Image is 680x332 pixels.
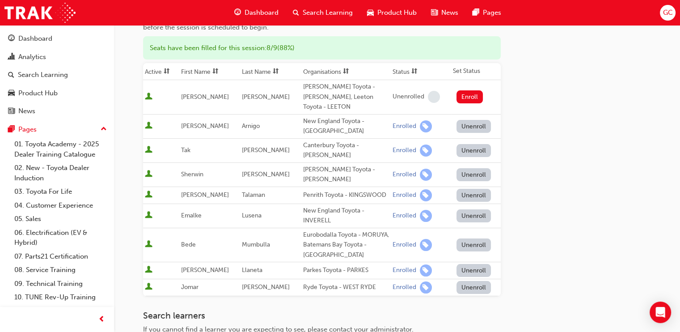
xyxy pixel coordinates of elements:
[181,93,229,101] span: [PERSON_NAME]
[273,68,279,76] span: sorting-icon
[456,281,491,294] button: Unenroll
[391,63,451,80] th: Toggle SortBy
[11,263,110,277] a: 08. Service Training
[4,121,110,138] button: Pages
[18,88,58,98] div: Product Hub
[424,4,465,22] a: news-iconNews
[145,146,152,155] span: User is active
[4,30,110,47] a: Dashboard
[303,282,389,293] div: Ryde Toyota - WEST RYDE
[164,68,170,76] span: sorting-icon
[181,266,229,274] span: [PERSON_NAME]
[456,168,491,181] button: Unenroll
[303,116,389,136] div: New England Toyota - [GEOGRAPHIC_DATA]
[420,264,432,277] span: learningRecordVerb_ENROLL-icon
[303,140,389,161] div: Canterbury Toyota - [PERSON_NAME]
[343,68,349,76] span: sorting-icon
[303,8,353,18] span: Search Learning
[8,71,14,79] span: search-icon
[98,314,105,325] span: prev-icon
[420,189,432,201] span: learningRecordVerb_ENROLL-icon
[18,34,52,44] div: Dashboard
[18,70,68,80] div: Search Learning
[242,241,270,248] span: Mumbulla
[393,122,416,131] div: Enrolled
[179,63,240,80] th: Toggle SortBy
[451,63,501,80] th: Set Status
[4,49,110,65] a: Analytics
[393,191,416,200] div: Enrolled
[145,93,152,102] span: User is active
[11,185,110,199] a: 03. Toyota For Life
[143,36,501,60] div: Seats have been filled for this session : 8 / 9 ( 88% )
[293,7,299,18] span: search-icon
[303,230,389,260] div: Eurobodalla Toyota - MORUYA, Batemans Bay Toyota - [GEOGRAPHIC_DATA]
[420,239,432,251] span: learningRecordVerb_ENROLL-icon
[465,4,508,22] a: pages-iconPages
[456,120,491,133] button: Unenroll
[377,8,417,18] span: Product Hub
[181,146,190,154] span: Tak
[11,250,110,264] a: 07. Parts21 Certification
[240,63,301,80] th: Toggle SortBy
[212,68,219,76] span: sorting-icon
[456,209,491,222] button: Unenroll
[303,206,389,226] div: New England Toyota - INVERELL
[393,170,416,179] div: Enrolled
[483,8,501,18] span: Pages
[242,170,290,178] span: [PERSON_NAME]
[286,4,360,22] a: search-iconSearch Learning
[393,266,416,275] div: Enrolled
[660,5,676,21] button: GC
[8,107,15,115] span: news-icon
[420,120,432,132] span: learningRecordVerb_ENROLL-icon
[145,240,152,249] span: User is active
[181,122,229,130] span: [PERSON_NAME]
[456,264,491,277] button: Unenroll
[181,191,229,199] span: [PERSON_NAME]
[8,89,15,98] span: car-icon
[242,283,290,291] span: [PERSON_NAME]
[303,82,389,112] div: [PERSON_NAME] Toyota - [PERSON_NAME], Leeton Toyota - LEETON
[181,212,202,219] span: Emalke
[11,304,110,318] a: All Pages
[431,7,438,18] span: news-icon
[663,8,672,18] span: GC
[145,122,152,131] span: User is active
[227,4,286,22] a: guage-iconDashboard
[428,91,440,103] span: learningRecordVerb_NONE-icon
[393,93,424,101] div: Unenrolled
[234,7,241,18] span: guage-icon
[650,302,671,323] div: Open Intercom Messenger
[393,212,416,220] div: Enrolled
[420,281,432,294] span: learningRecordVerb_ENROLL-icon
[11,161,110,185] a: 02. New - Toyota Dealer Induction
[456,238,491,251] button: Unenroll
[145,191,152,200] span: User is active
[420,145,432,157] span: learningRecordVerb_ENROLL-icon
[8,53,15,61] span: chart-icon
[242,212,262,219] span: Lusena
[473,7,479,18] span: pages-icon
[4,3,76,23] img: Trak
[411,68,418,76] span: sorting-icon
[143,311,501,321] h3: Search learners
[303,265,389,276] div: Parkes Toyota - PARKES
[4,29,110,121] button: DashboardAnalyticsSearch LearningProduct HubNews
[456,189,491,202] button: Unenroll
[242,146,290,154] span: [PERSON_NAME]
[242,266,262,274] span: Llaneta
[393,283,416,292] div: Enrolled
[441,8,458,18] span: News
[11,290,110,304] a: 10. TUNE Rev-Up Training
[4,85,110,102] a: Product Hub
[360,4,424,22] a: car-iconProduct Hub
[8,35,15,43] span: guage-icon
[181,170,203,178] span: Sherwin
[303,190,389,200] div: Penrith Toyota - KINGSWOOD
[145,211,152,220] span: User is active
[11,277,110,291] a: 09. Technical Training
[303,165,389,185] div: [PERSON_NAME] Toyota - [PERSON_NAME]
[393,146,416,155] div: Enrolled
